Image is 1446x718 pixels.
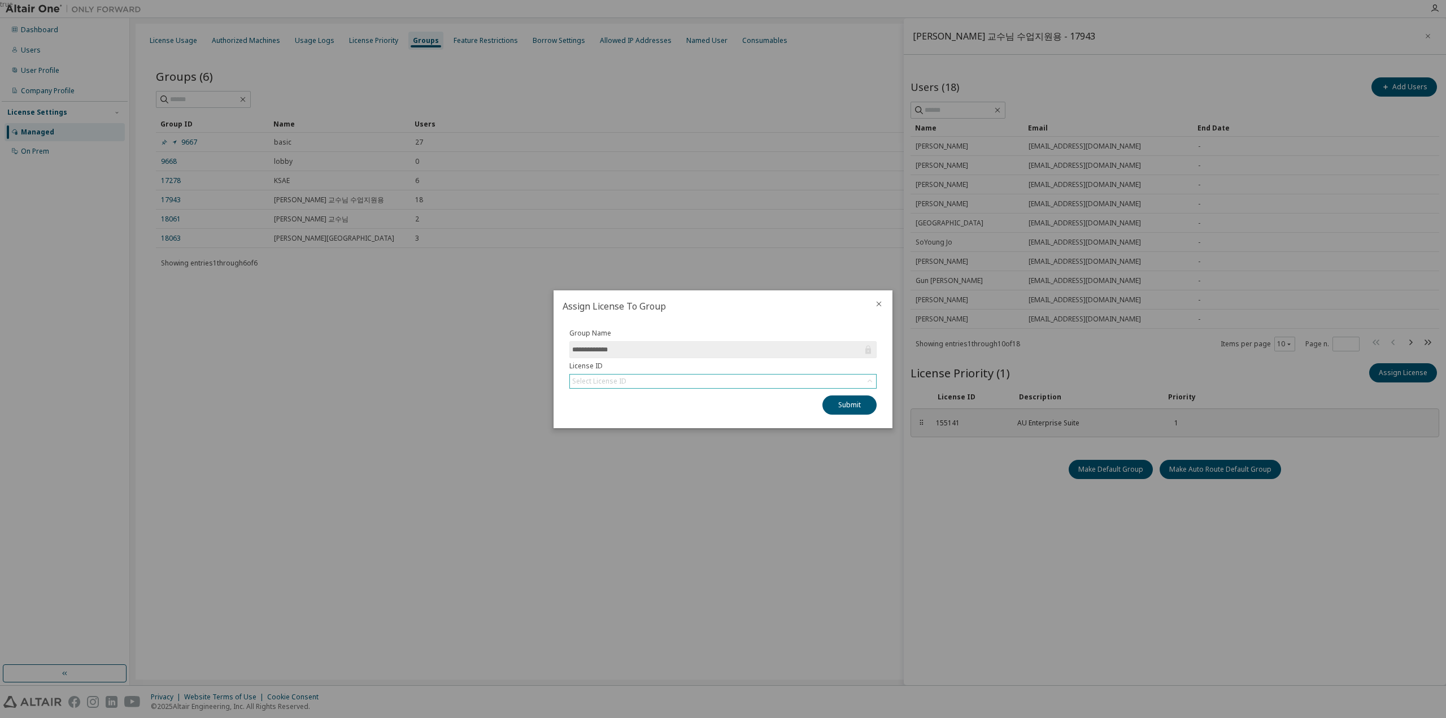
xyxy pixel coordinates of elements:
label: License ID [569,362,877,371]
div: Select License ID [572,377,626,386]
button: close [874,299,883,308]
h2: Assign License To Group [554,290,865,322]
label: Group Name [569,329,877,338]
button: Submit [822,395,877,415]
div: Select License ID [570,375,876,388]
